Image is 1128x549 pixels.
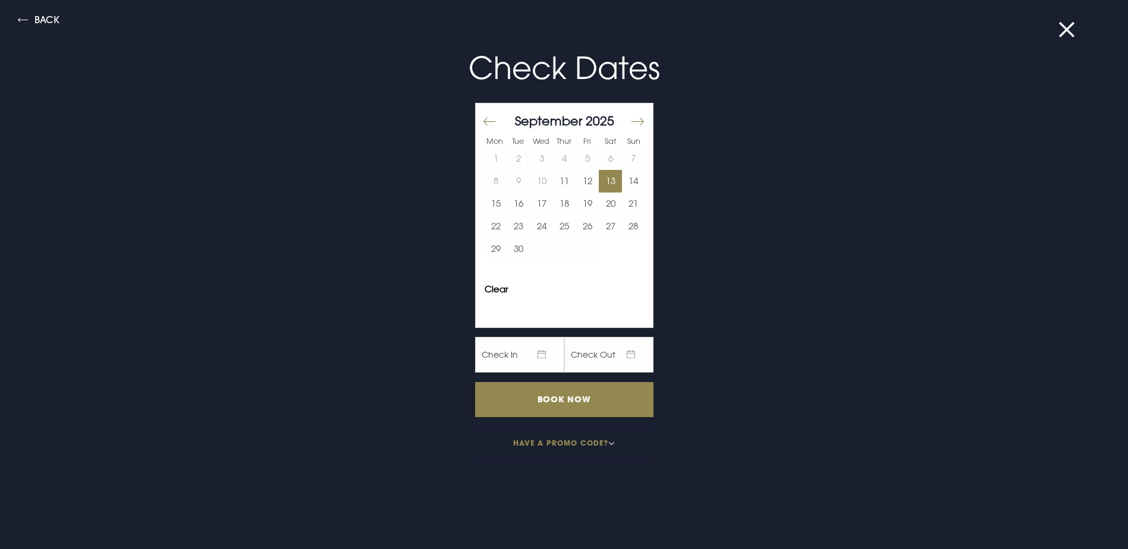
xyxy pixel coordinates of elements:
[622,215,645,238] button: 28
[622,215,645,238] td: Choose Sunday, September 28, 2025 as your start date.
[18,15,59,29] button: Back
[485,193,508,215] td: Choose Monday, September 15, 2025 as your start date.
[515,113,582,128] span: September
[475,337,564,373] span: Check In
[475,427,653,459] button: Have a promo code?
[553,193,576,215] td: Choose Thursday, September 18, 2025 as your start date.
[475,382,653,417] input: Book Now
[576,215,599,238] td: Choose Friday, September 26, 2025 as your start date.
[576,193,599,215] button: 19
[622,193,645,215] button: 21
[281,45,847,91] p: Check Dates
[530,193,554,215] button: 17
[553,215,576,238] button: 25
[507,193,530,215] button: 16
[485,215,508,238] button: 22
[630,109,644,134] button: Move forward to switch to the next month.
[553,215,576,238] td: Choose Thursday, September 25, 2025 as your start date.
[507,238,530,260] button: 30
[507,215,530,238] button: 23
[530,215,554,238] td: Choose Wednesday, September 24, 2025 as your start date.
[553,170,576,193] td: Choose Thursday, September 11, 2025 as your start date.
[530,193,554,215] td: Choose Wednesday, September 17, 2025 as your start date.
[507,193,530,215] td: Choose Tuesday, September 16, 2025 as your start date.
[576,170,599,193] button: 12
[599,193,622,215] button: 20
[485,193,508,215] button: 15
[530,215,554,238] button: 24
[599,215,622,238] td: Choose Saturday, September 27, 2025 as your start date.
[485,238,508,260] td: Choose Monday, September 29, 2025 as your start date.
[553,193,576,215] button: 18
[485,215,508,238] td: Choose Monday, September 22, 2025 as your start date.
[564,337,653,373] span: Check Out
[507,238,530,260] td: Choose Tuesday, September 30, 2025 as your start date.
[485,238,508,260] button: 29
[599,170,622,193] td: Choose Saturday, September 13, 2025 as your start date.
[576,170,599,193] td: Choose Friday, September 12, 2025 as your start date.
[507,215,530,238] td: Choose Tuesday, September 23, 2025 as your start date.
[599,215,622,238] button: 27
[599,170,622,193] button: 13
[553,170,576,193] button: 11
[576,215,599,238] button: 26
[586,113,614,128] span: 2025
[485,285,508,294] button: Clear
[622,170,645,193] button: 14
[599,193,622,215] td: Choose Saturday, September 20, 2025 as your start date.
[482,109,497,134] button: Move backward to switch to the previous month.
[622,170,645,193] td: Choose Sunday, September 14, 2025 as your start date.
[622,193,645,215] td: Choose Sunday, September 21, 2025 as your start date.
[576,193,599,215] td: Choose Friday, September 19, 2025 as your start date.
